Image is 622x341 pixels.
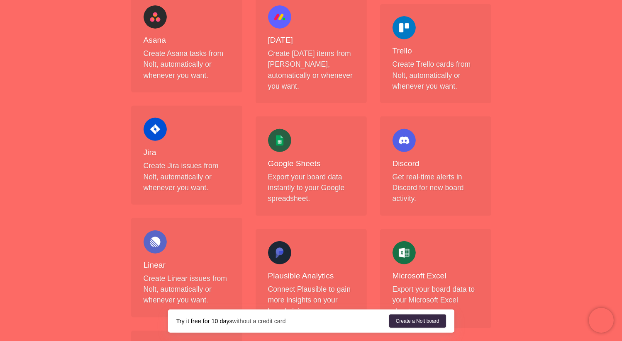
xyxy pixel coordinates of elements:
p: Create Trello cards from Nolt, automatically or whenever you want. [393,59,479,92]
h4: Trello [393,46,479,56]
h4: Plausible Analytics [268,271,354,281]
p: Get real-time alerts in Discord for new board activity. [393,172,479,204]
strong: Try it free for 10 days [176,318,232,324]
h4: Discord [393,159,479,169]
h4: Jira [144,148,230,158]
a: Create a Nolt board [389,314,446,328]
h4: Linear [144,260,230,271]
div: without a credit card [176,317,389,325]
h4: Asana [144,35,230,46]
p: Create Linear issues from Nolt, automatically or whenever you want. [144,273,230,306]
h4: Google Sheets [268,159,354,169]
p: Connect Plausible to gain more insights on your board visitors. [268,284,354,317]
p: Export your board data instantly to your Google spreadsheet. [268,172,354,204]
p: Export your board data to your Microsoft Excel sheet. [393,284,479,317]
p: Create Jira issues from Nolt, automatically or whenever you want. [144,160,230,193]
iframe: Chatra live chat [589,308,614,333]
p: Create [DATE] items from [PERSON_NAME], automatically or whenever you want. [268,48,354,92]
p: Create Asana tasks from Nolt, automatically or whenever you want. [144,48,230,81]
h4: Microsoft Excel [393,271,479,281]
h4: [DATE] [268,35,354,46]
